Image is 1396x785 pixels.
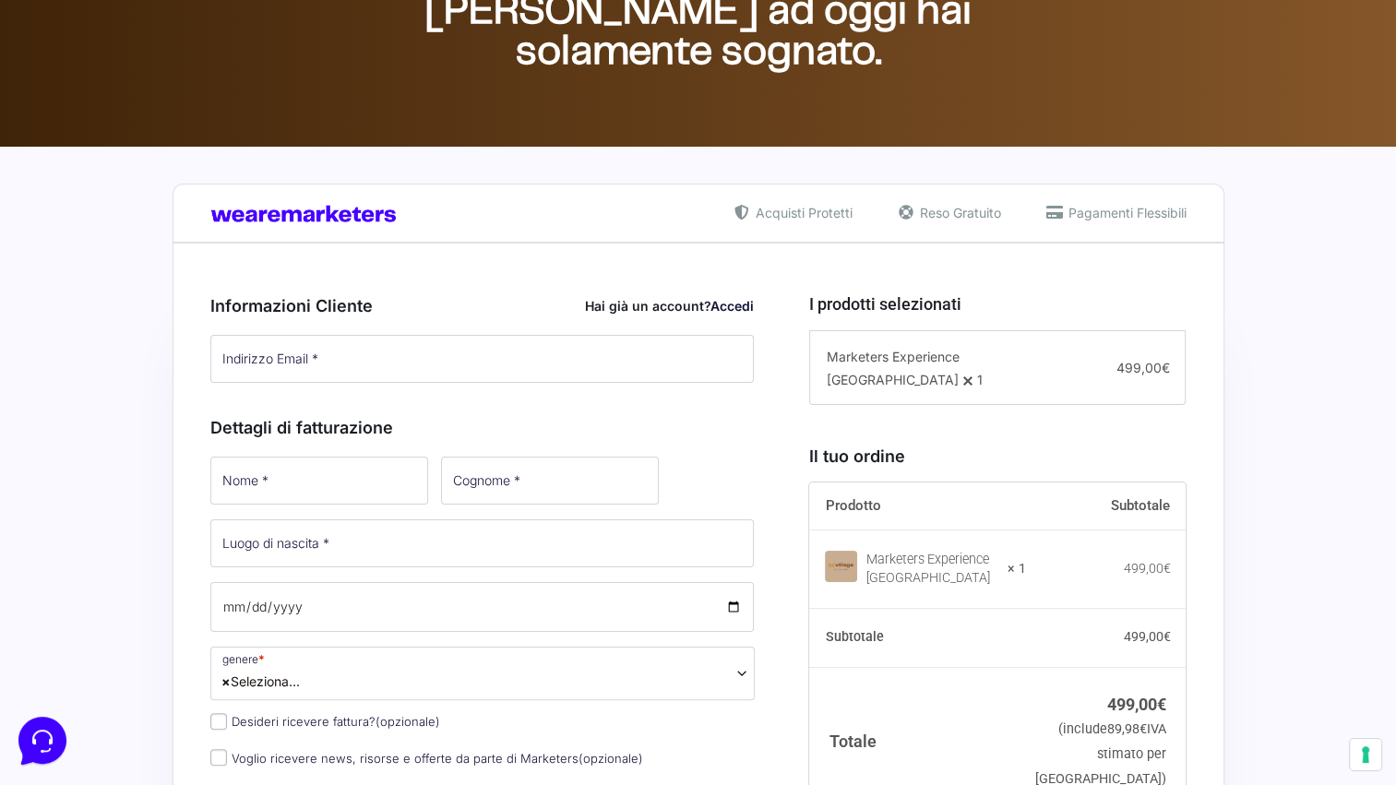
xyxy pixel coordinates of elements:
span: Pagamenti Flessibili [1064,203,1187,222]
h2: Ciao da Marketers 👋 [15,15,310,44]
p: Messaggi [160,618,209,635]
div: Hai già un account? [585,296,754,315]
span: Reso Gratuito [915,203,1001,222]
div: Marketers Experience [GEOGRAPHIC_DATA] [866,551,996,588]
input: Luogo di nascita * [210,519,755,567]
span: × [221,672,231,691]
p: Aiuto [284,618,311,635]
h3: Dettagli di fatturazione [210,415,755,440]
bdi: 499,00 [1123,561,1170,576]
span: € [1161,360,1169,375]
input: Cognome * [441,457,659,505]
a: Accedi [710,298,754,314]
label: Voglio ricevere news, risorse e offerte da parte di Marketers [210,751,643,766]
input: Cerca un articolo... [42,268,302,287]
button: Le tue preferenze relative al consenso per le tecnologie di tracciamento [1350,739,1381,770]
span: Seleziona... [221,672,300,691]
input: Voglio ricevere news, risorse e offerte da parte di Marketers(opzionale) [210,749,227,766]
h3: Il tuo ordine [809,444,1186,469]
th: Subtotale [1026,482,1187,530]
h3: Informazioni Cliente [210,293,755,318]
bdi: 499,00 [1123,629,1170,644]
bdi: 499,00 [1107,695,1166,714]
span: Marketers Experience [GEOGRAPHIC_DATA] [826,349,959,387]
button: Aiuto [241,592,354,635]
input: Nome * [210,457,428,505]
p: Home [55,618,87,635]
span: Le tue conversazioni [30,74,157,89]
th: Subtotale [809,608,1026,667]
th: Prodotto [809,482,1026,530]
strong: × 1 [1008,560,1026,578]
span: (opzionale) [376,714,440,729]
img: dark [59,103,96,140]
input: Indirizzo Email * [210,335,755,383]
img: Marketers Experience Village Roulette [825,551,857,583]
img: dark [89,103,125,140]
span: € [1163,629,1170,644]
label: Desideri ricevere fattura? [210,714,440,729]
span: € [1139,721,1147,737]
img: dark [30,103,66,140]
input: Desideri ricevere fattura?(opzionale) [210,713,227,730]
button: Inizia una conversazione [30,155,340,192]
span: Inizia una conversazione [120,166,272,181]
span: 89,98 [1107,721,1147,737]
span: € [1163,561,1170,576]
span: 499,00 [1116,360,1169,375]
span: Acquisti Protetti [751,203,853,222]
span: 1 [976,372,982,387]
button: Home [15,592,128,635]
span: Trova una risposta [30,229,144,244]
button: Messaggi [128,592,242,635]
h3: I prodotti selezionati [809,291,1186,316]
a: Apri Centro Assistenza [197,229,340,244]
span: (opzionale) [579,751,643,766]
span: € [1157,695,1166,714]
span: Seleziona... [210,647,755,700]
iframe: Customerly Messenger Launcher [15,713,70,768]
